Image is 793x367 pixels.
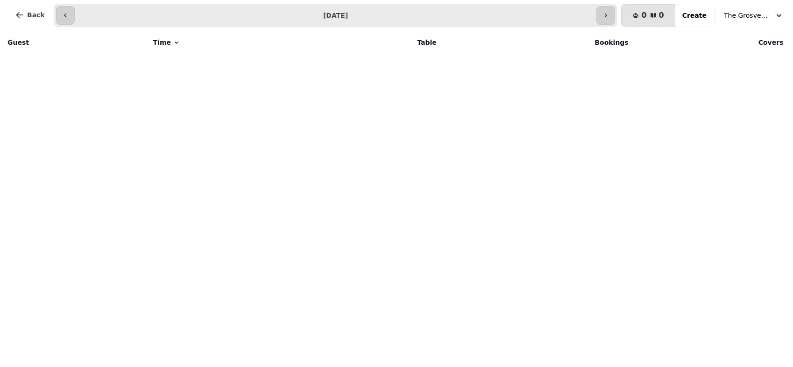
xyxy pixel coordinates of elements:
span: 0 [641,12,646,19]
span: Create [682,12,707,19]
button: The Grosvenor [718,7,789,24]
button: Create [675,4,714,27]
button: Time [153,38,180,47]
button: Back [7,4,52,26]
th: Bookings [442,31,634,54]
span: 0 [659,12,664,19]
th: Table [312,31,442,54]
span: Back [27,12,45,18]
span: Time [153,38,171,47]
button: 00 [621,4,675,27]
th: Covers [634,31,789,54]
span: The Grosvenor [724,11,771,20]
